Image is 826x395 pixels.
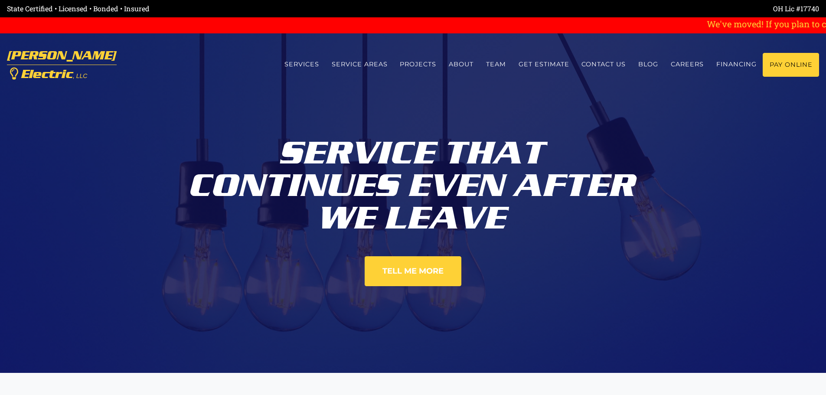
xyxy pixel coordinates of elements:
a: Get estimate [512,53,575,76]
span: , LLC [73,72,87,79]
a: Financing [710,53,763,76]
a: Contact us [575,53,632,76]
div: Service That Continues Even After We Leave [173,130,654,235]
a: Services [278,53,325,76]
a: Careers [665,53,710,76]
a: Service Areas [325,53,394,76]
a: About [443,53,480,76]
a: Tell Me More [365,256,461,286]
a: [PERSON_NAME] Electric, LLC [7,44,117,85]
div: OH Lic #17740 [413,3,819,14]
a: Team [480,53,513,76]
a: Projects [394,53,443,76]
a: Blog [632,53,665,76]
a: Pay Online [763,53,819,77]
div: State Certified • Licensed • Bonded • Insured [7,3,413,14]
